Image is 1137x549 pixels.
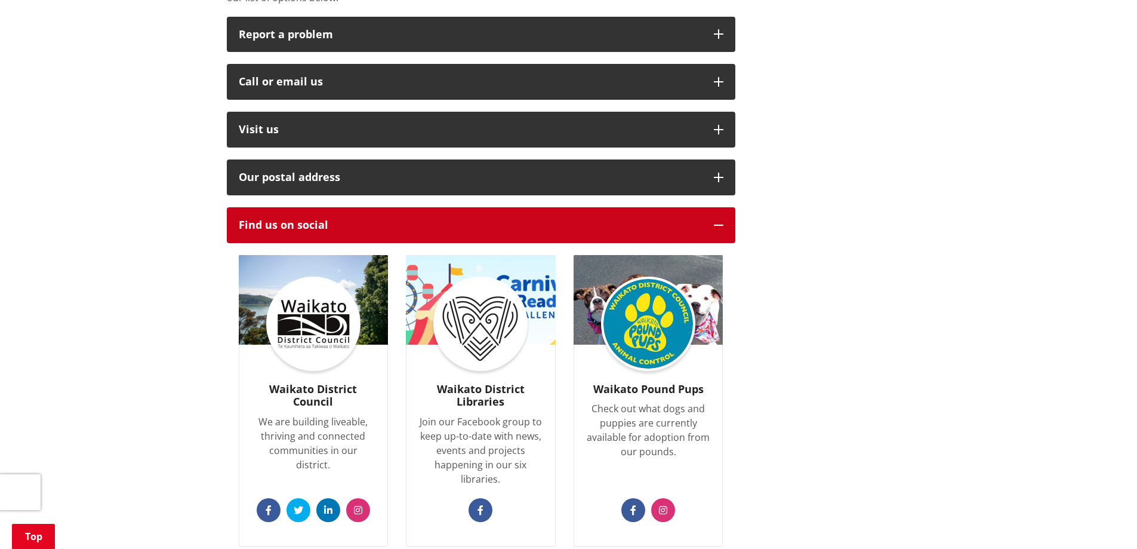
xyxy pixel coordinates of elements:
[239,219,702,231] div: Find us on social
[251,415,376,472] p: We are building liveable, thriving and connected communities in our district.
[269,279,358,369] img: Waikato District Council Facebook icon
[239,124,702,136] p: Visit us
[1082,499,1125,542] iframe: Messenger Launcher
[227,207,735,243] button: Find us on social
[239,171,702,183] h2: Our postal address
[418,383,543,409] h3: Waikato District Libraries
[12,524,55,549] a: Top
[227,17,735,53] button: Report a problem
[227,160,735,195] button: Our postal address
[227,64,735,100] button: Call or email us
[239,76,702,88] div: Call or email us
[418,415,543,486] p: Join our Facebook group to keep up-to-date with news, events and projects happening in our six li...
[251,383,376,409] h3: Waikato District Council
[586,383,711,396] h3: Waikato Pound Pups
[603,279,693,369] img: Pound Pups Facebook icon
[586,401,711,459] p: Check out what dogs and puppies are currently available for adoption from our pounds.
[227,112,735,148] button: Visit us
[436,279,525,369] img: Waikato District Libraries Facebook icon
[239,29,702,41] p: Report a problem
